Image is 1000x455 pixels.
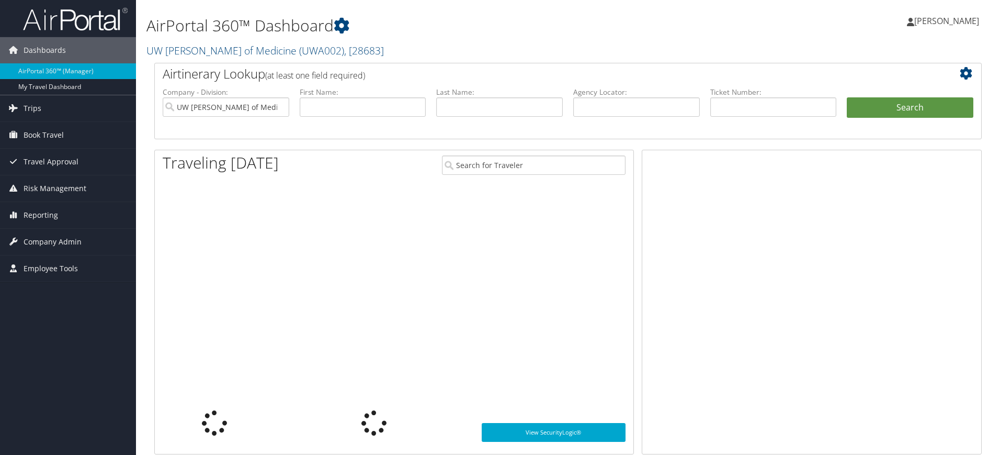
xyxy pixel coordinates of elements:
[163,65,904,83] h2: Airtinerary Lookup
[847,97,973,118] button: Search
[344,43,384,58] span: , [ 28683 ]
[24,256,78,282] span: Employee Tools
[299,43,344,58] span: ( UWA002 )
[24,37,66,63] span: Dashboards
[573,87,700,97] label: Agency Locator:
[442,156,626,175] input: Search for Traveler
[23,7,128,31] img: airportal-logo.png
[24,202,58,228] span: Reporting
[24,95,41,121] span: Trips
[482,423,626,442] a: View SecurityLogic®
[163,87,289,97] label: Company - Division:
[146,43,384,58] a: UW [PERSON_NAME] of Medicine
[436,87,563,97] label: Last Name:
[907,5,990,37] a: [PERSON_NAME]
[146,15,709,37] h1: AirPortal 360™ Dashboard
[710,87,837,97] label: Ticket Number:
[265,70,365,81] span: (at least one field required)
[24,175,86,202] span: Risk Management
[24,122,64,148] span: Book Travel
[300,87,426,97] label: First Name:
[914,15,979,27] span: [PERSON_NAME]
[163,152,279,174] h1: Traveling [DATE]
[24,149,78,175] span: Travel Approval
[24,229,82,255] span: Company Admin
